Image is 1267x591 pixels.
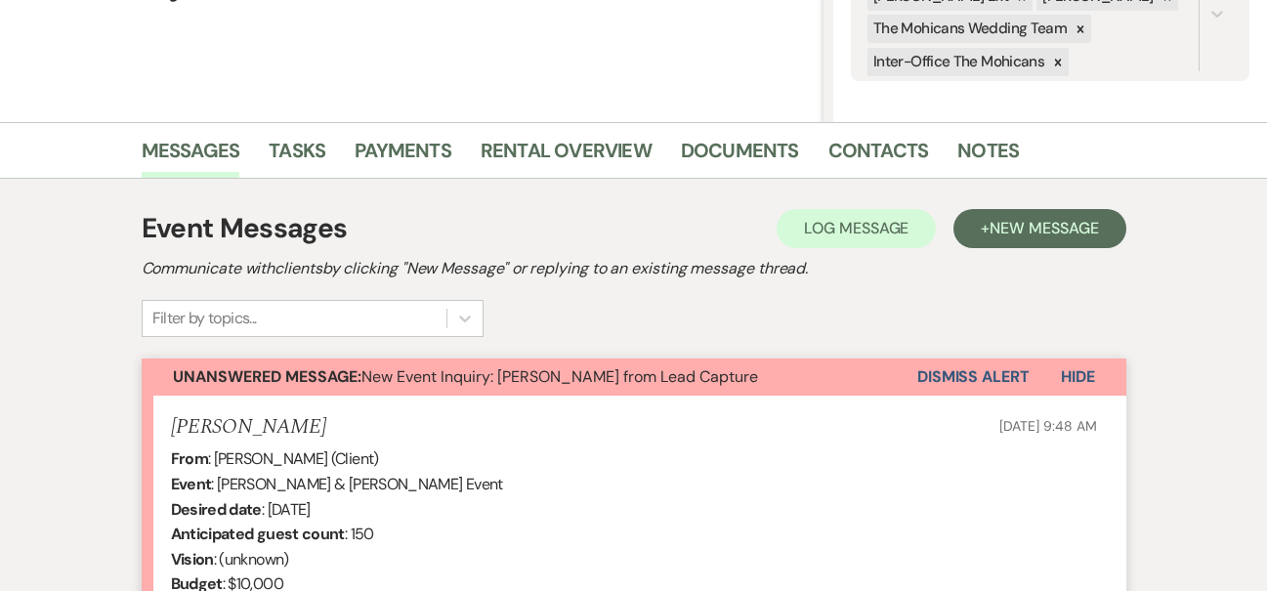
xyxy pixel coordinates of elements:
a: Tasks [269,135,325,178]
b: Desired date [171,499,262,520]
div: The Mohicans Wedding Team [867,15,1070,43]
a: Messages [142,135,240,178]
a: Documents [681,135,799,178]
b: Anticipated guest count [171,524,345,544]
button: Unanswered Message:New Event Inquiry: [PERSON_NAME] from Lead Capture [142,359,917,396]
a: Rental Overview [481,135,652,178]
button: +New Message [953,209,1125,248]
button: Log Message [777,209,936,248]
a: Contacts [828,135,929,178]
h5: [PERSON_NAME] [171,415,326,440]
div: Filter by topics... [152,307,257,330]
button: Hide [1030,359,1126,396]
h1: Event Messages [142,208,348,249]
span: [DATE] 9:48 AM [999,417,1096,435]
div: Inter-Office The Mohicans [867,48,1047,76]
b: From [171,448,208,469]
span: New Message [990,218,1098,238]
strong: Unanswered Message: [173,366,361,387]
a: Payments [355,135,451,178]
span: Hide [1061,366,1095,387]
h2: Communicate with clients by clicking "New Message" or replying to an existing message thread. [142,257,1126,280]
span: New Event Inquiry: [PERSON_NAME] from Lead Capture [173,366,758,387]
button: Dismiss Alert [917,359,1030,396]
b: Vision [171,549,214,570]
b: Event [171,474,212,494]
span: Log Message [804,218,908,238]
a: Notes [957,135,1019,178]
